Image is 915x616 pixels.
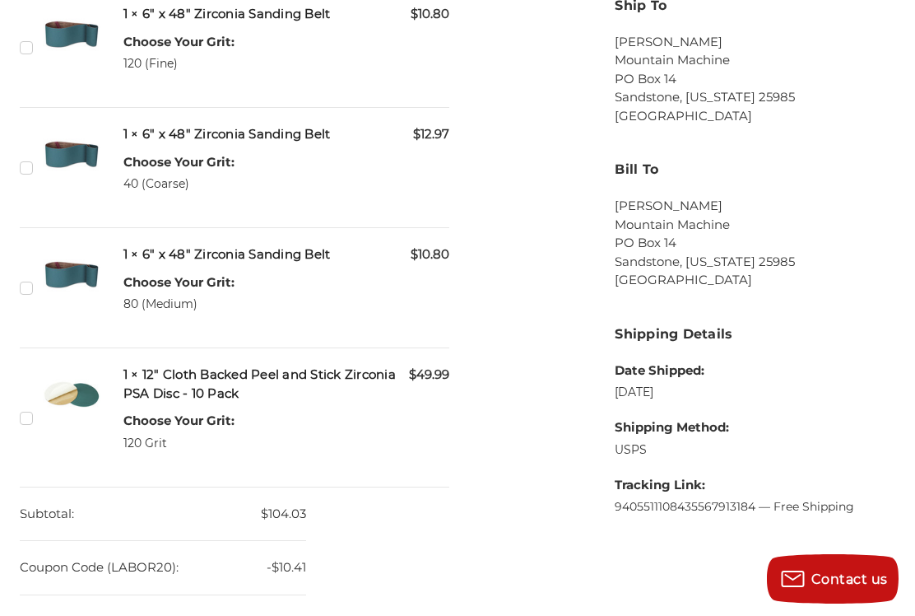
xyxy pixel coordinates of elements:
[123,296,235,313] dd: 80 (Medium)
[413,125,449,144] span: $12.97
[123,5,449,24] h5: 1 × 6" x 48" Zirconia Sanding Belt
[615,362,854,380] dt: Date Shipped:
[20,488,306,542] dd: $104.03
[123,125,449,144] h5: 1 × 6" x 48" Zirconia Sanding Belt
[615,234,895,253] li: PO Box 14
[615,88,895,107] li: Sandstone, [US_STATE] 25985
[20,541,179,595] dt: Coupon Code (LABOR20):
[615,197,895,216] li: [PERSON_NAME]
[43,5,100,63] img: 6" x 48" Zirconia Sanding Belt
[615,51,895,70] li: Mountain Machine
[123,55,235,72] dd: 120 (Fine)
[615,441,854,459] dd: USPS
[615,418,854,437] dt: Shipping Method:
[615,271,895,290] li: [GEOGRAPHIC_DATA]
[20,488,74,541] dt: Subtotal:
[123,435,235,452] dd: 120 Grit
[811,572,888,587] span: Contact us
[411,5,449,24] span: $10.80
[615,324,895,344] h3: Shipping Details
[615,384,854,401] dd: [DATE]
[615,33,895,52] li: [PERSON_NAME]
[615,107,895,126] li: [GEOGRAPHIC_DATA]
[123,245,449,264] h5: 1 × 6" x 48" Zirconia Sanding Belt
[43,366,100,423] img: Zirc Peel and Stick cloth backed PSA discs
[615,499,854,514] a: 9405511108435567913184 — Free Shipping
[43,125,100,183] img: 6" x 48" Zirconia Sanding Belt
[615,70,895,89] li: PO Box 14
[411,245,449,264] span: $10.80
[123,366,449,403] h5: 1 × 12" Cloth Backed Peel and Stick Zirconia PSA Disc - 10 Pack
[123,175,235,193] dd: 40 (Coarse)
[615,216,895,235] li: Mountain Machine
[409,366,449,385] span: $49.99
[615,476,854,495] dt: Tracking Link:
[43,245,100,303] img: 6" x 48" Zirconia Sanding Belt
[123,33,235,52] dt: Choose Your Grit:
[615,253,895,272] li: Sandstone, [US_STATE] 25985
[615,160,895,180] h3: Bill To
[767,554,899,604] button: Contact us
[123,412,235,431] dt: Choose Your Grit:
[123,153,235,172] dt: Choose Your Grit:
[123,273,235,292] dt: Choose Your Grit:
